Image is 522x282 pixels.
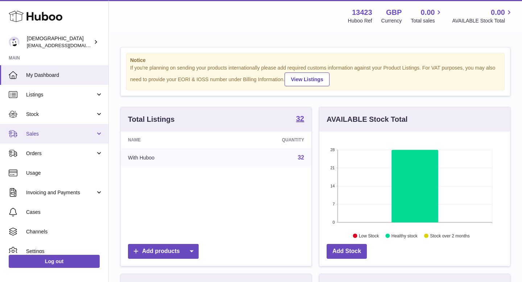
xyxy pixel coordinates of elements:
span: Stock [26,111,95,118]
span: Channels [26,228,103,235]
text: Healthy stock [391,233,418,238]
th: Quantity [221,132,311,148]
a: Log out [9,255,100,268]
text: 7 [332,202,335,206]
h3: AVAILABLE Stock Total [327,115,407,124]
div: Currency [381,17,402,24]
a: Add products [128,244,199,259]
text: 14 [330,184,335,188]
span: My Dashboard [26,72,103,79]
span: 0.00 [491,8,505,17]
h3: Total Listings [128,115,175,124]
strong: Notice [130,57,501,64]
span: 0.00 [421,8,435,17]
span: Total sales [411,17,443,24]
strong: 13423 [352,8,372,17]
td: With Huboo [121,148,221,167]
a: Add Stock [327,244,367,259]
span: Usage [26,170,103,177]
div: [DEMOGRAPHIC_DATA] [27,35,92,49]
div: Huboo Ref [348,17,372,24]
img: olgazyuz@outlook.com [9,37,20,47]
text: Stock over 2 months [430,233,469,238]
span: Cases [26,209,103,216]
a: View Listings [285,72,329,86]
a: 32 [298,154,304,161]
text: 28 [330,148,335,152]
span: Settings [26,248,103,255]
text: 21 [330,166,335,170]
strong: 32 [296,115,304,122]
span: Listings [26,91,95,98]
span: Sales [26,130,95,137]
text: 0 [332,220,335,224]
a: 32 [296,115,304,124]
span: AVAILABLE Stock Total [452,17,513,24]
div: If you're planning on sending your products internationally please add required customs informati... [130,65,501,86]
a: 0.00 Total sales [411,8,443,24]
span: [EMAIL_ADDRESS][DOMAIN_NAME] [27,42,107,48]
a: 0.00 AVAILABLE Stock Total [452,8,513,24]
text: Low Stock [359,233,379,238]
th: Name [121,132,221,148]
span: Orders [26,150,95,157]
strong: GBP [386,8,402,17]
span: Invoicing and Payments [26,189,95,196]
